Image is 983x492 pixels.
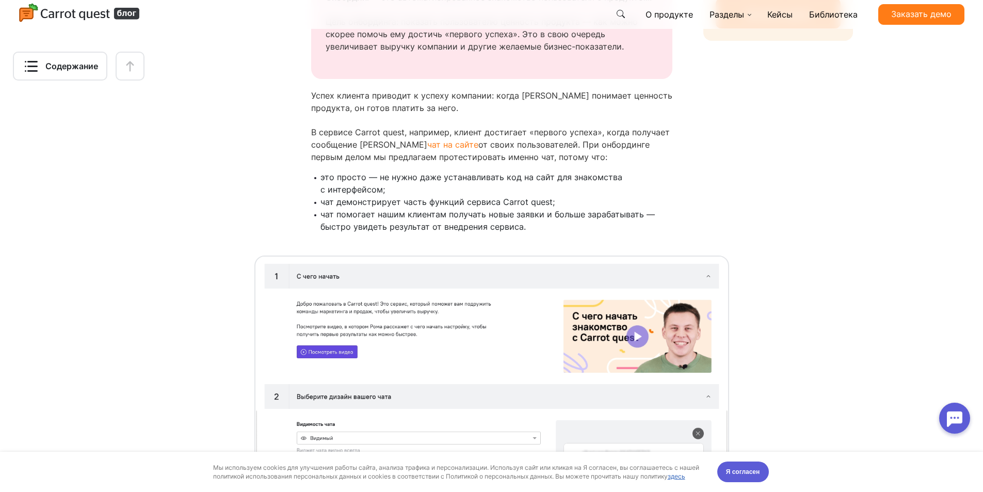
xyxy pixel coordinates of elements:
a: Кейсы [763,4,797,25]
a: чат на сайте [427,139,478,150]
p: В сервисе Carrot quest, например, клиент достигает «первого успеха», когда получает сообщение [PE... [311,126,672,163]
a: Библиотека [805,4,862,25]
p: Цель онбординга: показать пользователю ценность продукта — как можно скорее помочь ему достичь «п... [326,15,658,53]
a: здесь [668,21,685,28]
div: Мы используем cookies для улучшения работы сайта, анализа трафика и персонализации. Используя сай... [213,11,705,29]
img: Carrot quest [19,3,140,24]
a: Заказать демо [878,4,964,25]
li: чат демонстрирует часть функций сервиса Carrot quest; [320,196,672,208]
li: это просто — не нужно даже устанавливать код на сайт для знакомства с интерфейсом; [320,171,672,196]
span: Содержание [45,60,98,72]
a: Разделы [705,4,755,25]
li: чат помогает нашим клиентам получать новые заявки и больше зарабатывать — быстро увидеть результа... [320,208,672,233]
p: Успех клиента приводит к успеху компании: когда [PERSON_NAME] понимает ценность продукта, он гото... [311,89,672,114]
span: Я согласен [726,15,760,25]
button: Я согласен [717,10,769,30]
a: О продукте [641,4,697,25]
